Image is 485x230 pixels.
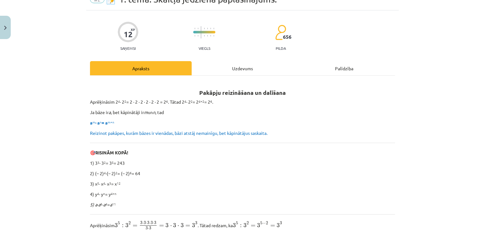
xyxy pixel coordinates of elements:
span: 5 [118,221,120,225]
div: 12 [124,30,133,39]
p: Aprēķināsim . Tātad redzam, ka [90,221,395,230]
span: 3 [257,223,260,227]
i: m [144,109,148,115]
span: = [185,225,190,227]
span: ⋅ [142,223,144,224]
div: Palīdzība [293,61,395,75]
sup: 6 [210,99,212,104]
span: = [270,225,275,227]
span: 3 [192,223,195,227]
i: a [109,109,111,115]
sup: 4 [103,181,105,186]
p: 🎯 [90,149,395,156]
sup: 2 [124,99,126,104]
sup: 11 [112,202,116,206]
p: pilda [276,46,286,50]
img: icon-close-lesson-0947bae3869378f0d4975bcd49f059093ad1ed9edebbc8119c70593378902aed.svg [4,26,7,30]
span: : [122,224,123,227]
span: 3 [280,221,282,225]
span: ⋅ [149,223,151,224]
strong: a ∙ a = a [90,120,114,125]
span: ⋅ [170,225,172,227]
sup: 2 [116,170,117,175]
i: a [98,202,100,207]
img: icon-short-line-57e1e144782c952c97e751825c79c345078a6d821885a25fce030b3d8c18986b.svg [210,35,211,37]
sup: 3 [109,181,111,186]
sup: 6 [100,202,102,206]
img: icon-short-line-57e1e144782c952c97e751825c79c345078a6d821885a25fce030b3d8c18986b.svg [213,35,214,37]
i: n [153,109,155,115]
i: a [110,202,112,207]
span: Reizinot pakāpes, kurām bāzes ir vienādas, bāzi atstāj nemainīgu, bet kāpinātājus saskaita. [90,130,267,136]
p: 1) 3 ∙ 3 = 3 = 243 [90,160,395,166]
sup: 3 [98,160,99,165]
p: Aprēķināsim 2 ∙ 2 = 2 ∙ 2 ∙ 2 ∙ 2 ∙ 2 ∙ 2 = 2 . Tātad 2 ∙ 2 = 2 = 2 . [90,99,395,105]
span: ⋅ [148,228,149,229]
span: XP [131,28,135,31]
b: RISINĀM KOPĀ! [95,150,128,155]
sup: 5 [97,181,99,186]
img: icon-short-line-57e1e144782c952c97e751825c79c345078a6d821885a25fce030b3d8c18986b.svg [195,28,195,29]
sup: m+n [108,120,114,124]
b: Pakāpju reizināšana un dalīšana [199,89,286,96]
span: 3 [243,223,247,227]
span: 3 [147,221,149,224]
span: 3 [181,223,184,227]
span: − [262,222,266,225]
span: 3 [144,221,146,224]
p: ∙ ∙ = [90,201,395,208]
span: 3 [165,223,169,227]
span: 3 [149,227,151,230]
p: Viegls [199,46,210,50]
sup: 12 [117,181,121,186]
img: students-c634bb4e5e11cddfef0936a35e636f08e4e9abd3cc4e673bd6f9a4125e45ecb1.svg [275,25,286,40]
span: 3 [195,221,197,225]
sup: 6 [130,170,132,175]
img: icon-short-line-57e1e144782c952c97e751825c79c345078a6d821885a25fce030b3d8c18986b.svg [207,28,208,29]
sup: 4 [104,170,106,175]
span: 3 [140,221,142,224]
img: icon-short-line-57e1e144782c952c97e751825c79c345078a6d821885a25fce030b3d8c18986b.svg [195,35,195,37]
sup: n [100,120,102,124]
p: 2) (– 2) ∙(– 2) = (– 2) = 64 [90,170,395,177]
span: 2 [129,221,131,225]
span: 2 [266,221,268,225]
img: icon-short-line-57e1e144782c952c97e751825c79c345078a6d821885a25fce030b3d8c18986b.svg [207,35,208,37]
p: Saņemsi [118,46,138,50]
sup: 4 [105,202,107,206]
div: Uzdevums [192,61,293,75]
span: 3 [146,227,148,230]
span: 3 [125,223,129,227]
span: 3 [173,223,176,227]
sup: m [93,120,95,124]
i: a [103,202,105,207]
span: 3 [115,223,118,227]
span: = [133,225,137,227]
i: 5) a [90,202,97,207]
sup: 2 [104,160,106,165]
sup: 4+2 [199,99,204,104]
p: 4) y ∙ y = y [90,191,395,198]
sup: 6 [166,99,168,104]
img: icon-short-line-57e1e144782c952c97e751825c79c345078a6d821885a25fce030b3d8c18986b.svg [210,28,211,29]
sup: 4 [118,99,120,104]
span: = [251,225,255,227]
sup: 5 [112,160,114,165]
sup: 4+n [111,191,117,196]
img: icon-short-line-57e1e144782c952c97e751825c79c345078a6d821885a25fce030b3d8c18986b.svg [213,28,214,29]
p: 3) x ∙ x ∙ x = x [90,181,395,187]
sup: 4 [97,191,99,196]
span: = [159,225,164,227]
span: ⋅ [177,225,179,227]
sup: 4 [184,99,186,104]
span: 5 [236,221,238,225]
p: Ja bāze ir , bet kāpinātāji ir un , tad [90,109,395,116]
span: 5 [260,221,262,225]
sup: n [103,191,105,196]
span: 3 [154,221,156,224]
span: ⋅ [153,223,154,224]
